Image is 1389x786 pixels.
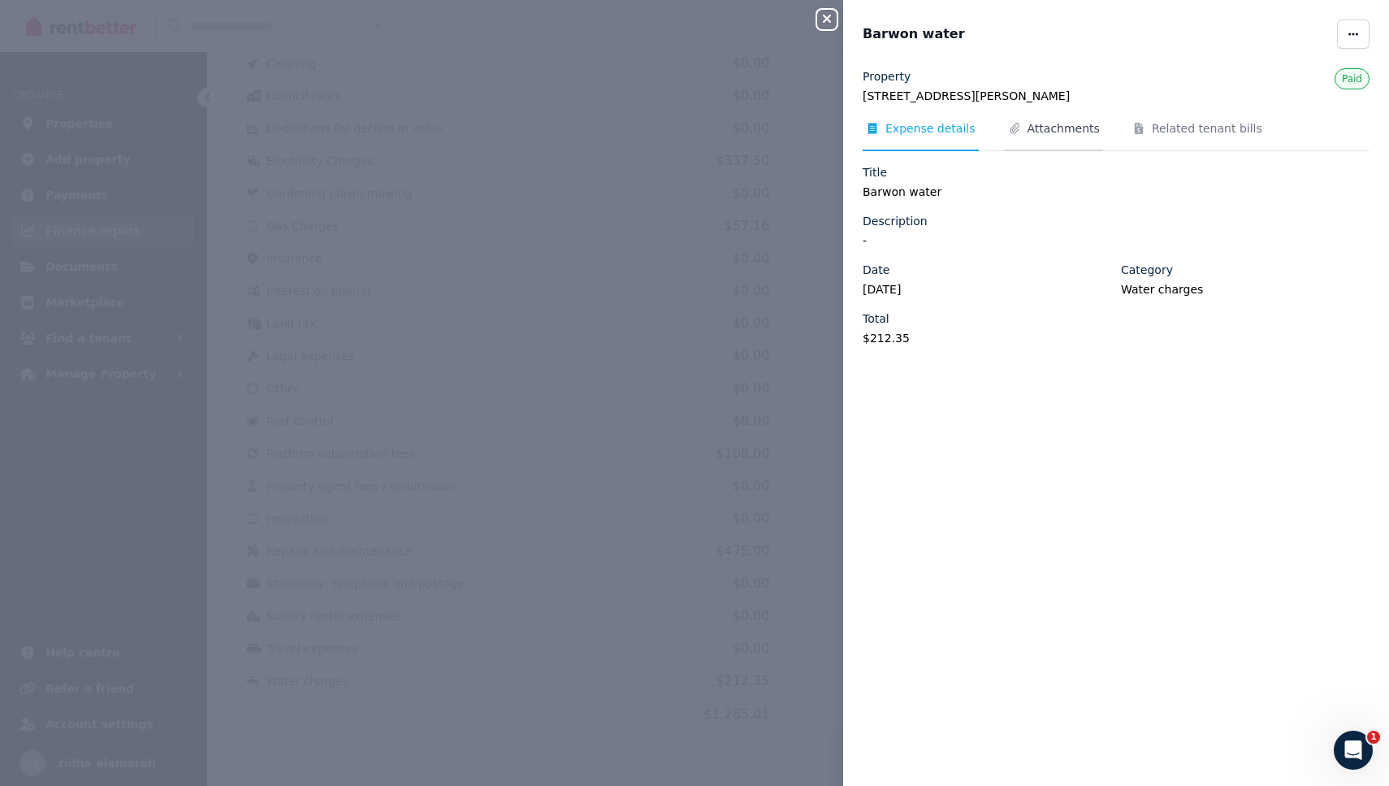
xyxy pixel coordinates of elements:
[863,262,889,278] label: Date
[863,281,1111,297] legend: [DATE]
[863,68,911,85] label: Property
[1028,120,1100,137] span: Attachments
[863,24,965,44] span: Barwon water
[863,164,887,180] label: Title
[863,213,928,229] label: Description
[863,310,889,327] label: Total
[1342,73,1362,85] span: Paid
[863,184,1370,200] legend: Barwon water
[863,330,1111,346] legend: $212.35
[1121,281,1370,297] legend: Water charges
[1367,731,1380,744] span: 1
[1121,262,1173,278] label: Category
[863,120,1370,151] nav: Tabs
[863,232,1370,249] legend: -
[863,88,1370,104] legend: [STREET_ADDRESS][PERSON_NAME]
[1334,731,1373,770] iframe: Intercom live chat
[1152,120,1262,137] span: Related tenant bills
[885,120,976,137] span: Expense details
